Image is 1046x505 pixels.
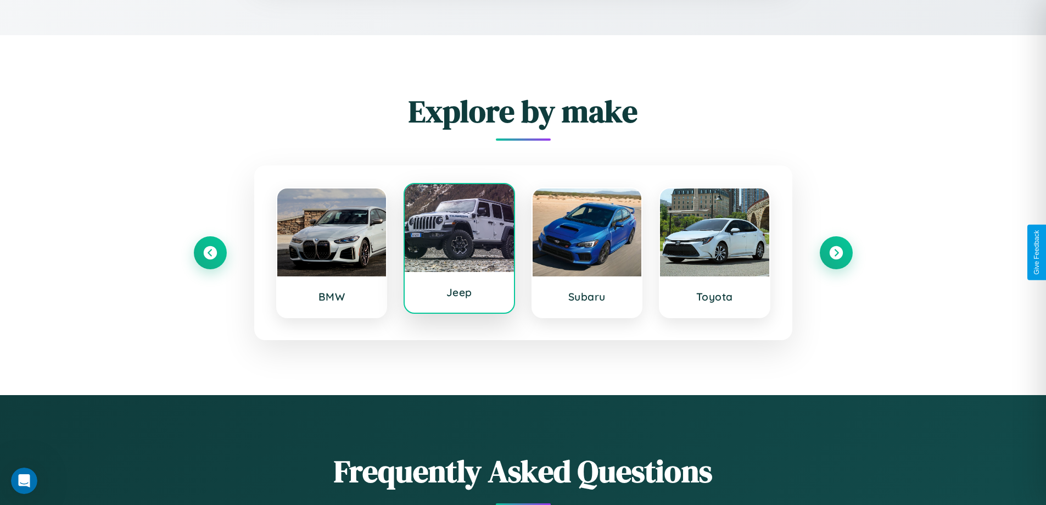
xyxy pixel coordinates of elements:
[1033,230,1041,275] div: Give Feedback
[11,468,37,494] iframe: Intercom live chat
[288,290,376,303] h3: BMW
[544,290,631,303] h3: Subaru
[416,286,503,299] h3: Jeep
[194,450,853,492] h2: Frequently Asked Questions
[194,90,853,132] h2: Explore by make
[671,290,758,303] h3: Toyota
